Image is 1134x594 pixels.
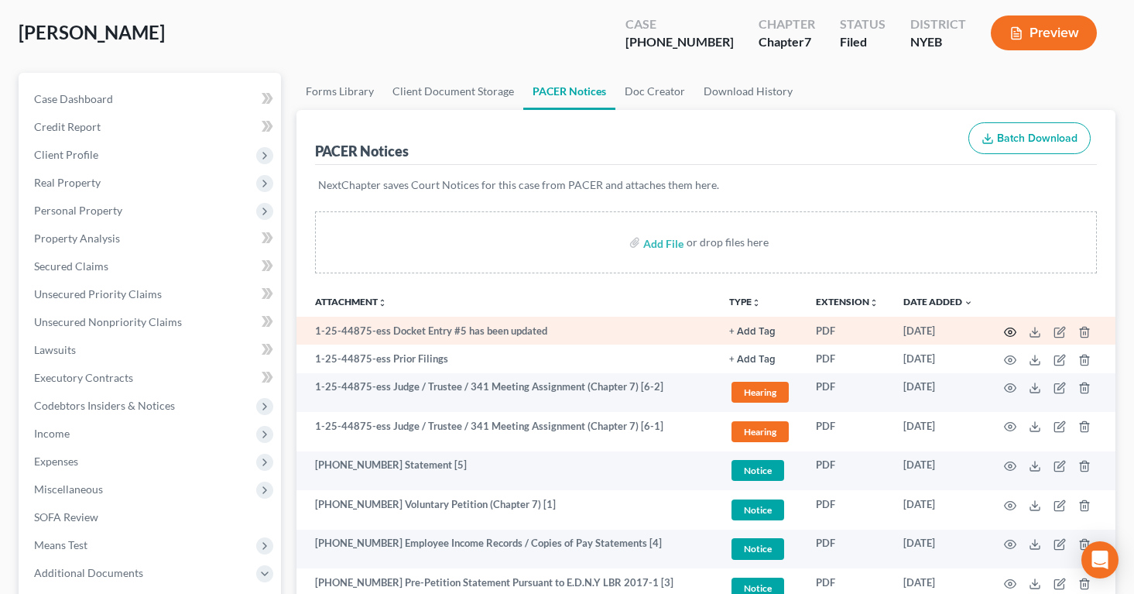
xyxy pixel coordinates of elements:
div: Chapter [759,33,815,51]
td: [DATE] [891,345,985,373]
td: PDF [803,412,891,452]
span: Unsecured Nonpriority Claims [34,315,182,328]
span: Real Property [34,176,101,189]
button: Preview [991,15,1097,50]
td: [DATE] [891,317,985,345]
span: Notice [731,460,784,481]
a: Credit Report [22,113,281,141]
a: + Add Tag [729,324,791,338]
a: Notice [729,497,791,523]
a: Forms Library [296,73,383,110]
a: Unsecured Nonpriority Claims [22,308,281,336]
a: Download History [694,73,802,110]
div: PACER Notices [315,142,409,160]
td: 1-25-44875-ess Judge / Trustee / 341 Meeting Assignment (Chapter 7) [6-1] [296,412,717,452]
td: [DATE] [891,530,985,569]
i: unfold_more [378,298,387,307]
div: Chapter [759,15,815,33]
td: [DATE] [891,490,985,530]
td: PDF [803,490,891,530]
span: Codebtors Insiders & Notices [34,399,175,412]
div: or drop files here [687,235,769,250]
span: Means Test [34,538,87,551]
i: unfold_more [752,298,761,307]
span: Hearing [731,382,789,403]
td: [DATE] [891,412,985,452]
i: expand_more [964,298,973,307]
span: Personal Property [34,204,122,217]
a: Unsecured Priority Claims [22,280,281,308]
a: PACER Notices [523,73,615,110]
span: [PERSON_NAME] [19,21,165,43]
td: [PHONE_NUMBER] Voluntary Petition (Chapter 7) [1] [296,490,717,530]
a: Hearing [729,419,791,445]
a: Extensionunfold_more [816,296,879,307]
a: Doc Creator [615,73,694,110]
a: Secured Claims [22,252,281,280]
a: Notice [729,536,791,561]
span: Notice [731,538,784,559]
span: Hearing [731,421,789,442]
a: Hearing [729,379,791,405]
td: PDF [803,317,891,345]
td: [DATE] [891,452,985,491]
span: Unsecured Priority Claims [34,287,162,300]
span: Income [34,427,70,440]
button: Batch Download [968,122,1091,155]
td: [PHONE_NUMBER] Employee Income Records / Copies of Pay Statements [4] [296,530,717,569]
div: Filed [840,33,886,51]
a: SOFA Review [22,503,281,531]
span: Case Dashboard [34,92,113,105]
button: + Add Tag [729,327,776,337]
i: unfold_more [869,298,879,307]
td: PDF [803,373,891,413]
a: Lawsuits [22,336,281,364]
div: Case [625,15,734,33]
button: + Add Tag [729,355,776,365]
p: NextChapter saves Court Notices for this case from PACER and attaches them here. [318,177,1094,193]
span: 7 [804,34,811,49]
a: Notice [729,458,791,483]
td: [PHONE_NUMBER] Statement [5] [296,452,717,491]
div: Status [840,15,886,33]
button: TYPEunfold_more [729,297,761,307]
span: Notice [731,500,784,520]
span: Executory Contracts [34,371,133,384]
div: NYEB [910,33,966,51]
span: Secured Claims [34,259,108,273]
div: Open Intercom Messenger [1081,541,1119,579]
span: Client Profile [34,148,98,161]
a: Executory Contracts [22,364,281,392]
span: Lawsuits [34,343,76,356]
a: Date Added expand_more [903,296,973,307]
td: 1-25-44875-ess Prior Filings [296,345,717,373]
a: Client Document Storage [383,73,523,110]
span: Batch Download [997,132,1077,145]
span: Expenses [34,455,78,468]
span: SOFA Review [34,510,98,524]
div: [PHONE_NUMBER] [625,33,734,51]
td: PDF [803,452,891,491]
a: + Add Tag [729,352,791,366]
td: PDF [803,530,891,569]
a: Attachmentunfold_more [315,296,387,307]
span: Additional Documents [34,566,143,579]
td: 1-25-44875-ess Judge / Trustee / 341 Meeting Assignment (Chapter 7) [6-2] [296,373,717,413]
a: Property Analysis [22,225,281,252]
span: Property Analysis [34,232,120,245]
a: Case Dashboard [22,85,281,113]
td: [DATE] [891,373,985,413]
div: District [910,15,966,33]
span: Credit Report [34,120,101,133]
td: 1-25-44875-ess Docket Entry #5 has been updated [296,317,717,345]
td: PDF [803,345,891,373]
span: Miscellaneous [34,482,103,496]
